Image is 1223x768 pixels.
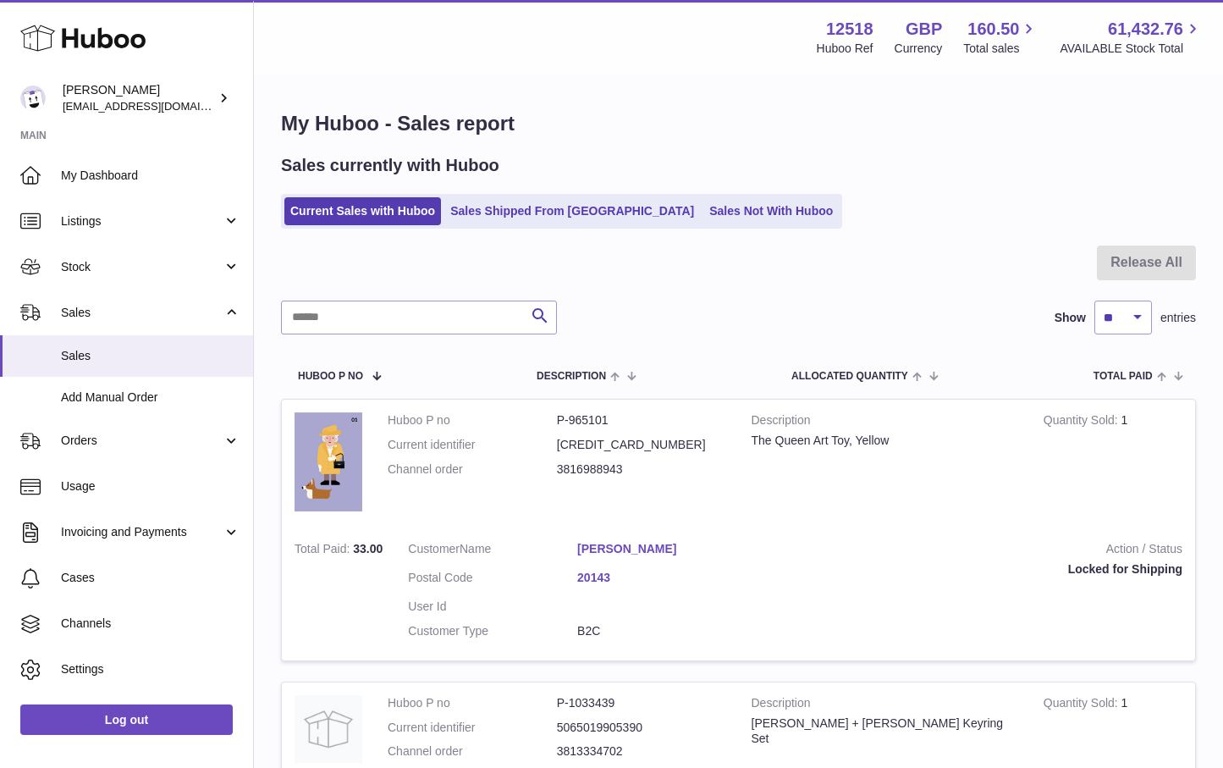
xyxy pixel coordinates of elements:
strong: Description [752,695,1018,716]
span: Customer [408,542,460,555]
a: 20143 [577,570,746,586]
span: Orders [61,433,223,449]
strong: 12518 [826,18,873,41]
dt: Huboo P no [388,412,557,428]
a: 61,432.76 AVAILABLE Stock Total [1060,18,1203,57]
strong: Description [752,412,1018,433]
span: 33.00 [353,542,383,555]
div: Huboo Ref [817,41,873,57]
div: [PERSON_NAME] [63,82,215,114]
span: Huboo P no [298,371,363,382]
img: no-photo.jpg [295,695,362,763]
div: Currency [895,41,943,57]
span: Total paid [1094,371,1153,382]
a: Log out [20,704,233,735]
a: Sales Shipped From [GEOGRAPHIC_DATA] [444,197,700,225]
strong: GBP [906,18,942,41]
span: 160.50 [967,18,1019,41]
a: Sales Not With Huboo [703,197,839,225]
span: AVAILABLE Stock Total [1060,41,1203,57]
span: Listings [61,213,223,229]
dd: [CREDIT_CARD_NUMBER] [557,437,726,453]
span: Sales [61,305,223,321]
dd: 3816988943 [557,461,726,478]
dt: Huboo P no [388,695,557,711]
dd: B2C [577,623,746,639]
span: Description [537,371,606,382]
div: Locked for Shipping [772,561,1182,577]
strong: Quantity Sold [1044,413,1121,431]
label: Show [1055,310,1086,326]
dt: User Id [408,599,577,615]
dd: P-1033439 [557,695,726,711]
dt: Channel order [388,461,557,478]
span: 61,432.76 [1108,18,1183,41]
dt: Postal Code [408,570,577,590]
div: The Queen Art Toy, Yellow [752,433,1018,449]
td: 1 [1031,400,1195,528]
img: 125181714626216.png [295,412,362,511]
a: 160.50 Total sales [963,18,1038,57]
dd: P-965101 [557,412,726,428]
span: Cases [61,570,240,586]
img: caitlin@fancylamp.co [20,86,46,111]
span: Stock [61,259,223,275]
dt: Current identifier [388,437,557,453]
div: [PERSON_NAME] + [PERSON_NAME] Keyring Set [752,716,1018,748]
strong: Action / Status [772,541,1182,561]
dt: Current identifier [388,720,557,736]
span: Total sales [963,41,1038,57]
dt: Name [408,541,577,561]
a: Current Sales with Huboo [284,197,441,225]
span: Invoicing and Payments [61,524,223,540]
span: Sales [61,348,240,364]
h1: My Huboo - Sales report [281,110,1196,137]
span: My Dashboard [61,168,240,184]
span: Settings [61,661,240,677]
strong: Quantity Sold [1044,696,1121,714]
span: entries [1160,310,1196,326]
dt: Channel order [388,743,557,760]
dd: 3813334702 [557,743,726,760]
span: Channels [61,616,240,632]
span: [EMAIL_ADDRESS][DOMAIN_NAME] [63,99,249,113]
span: Add Manual Order [61,390,240,406]
a: [PERSON_NAME] [577,541,746,557]
dd: 5065019905390 [557,720,726,736]
span: Usage [61,478,240,495]
h2: Sales currently with Huboo [281,154,499,177]
dt: Customer Type [408,623,577,639]
span: ALLOCATED Quantity [791,371,908,382]
strong: Total Paid [295,542,353,560]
